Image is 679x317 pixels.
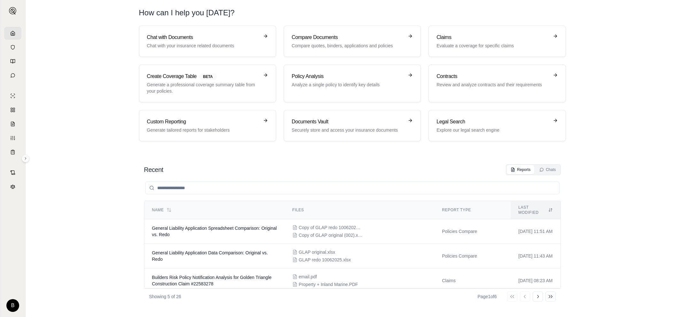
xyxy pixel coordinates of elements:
[292,127,404,133] p: Securely store and access your insurance documents
[511,219,560,244] td: [DATE] 11:51 AM
[139,65,276,102] a: Create Coverage TableBETAGenerate a professional coverage summary table from your policies.
[299,232,363,238] span: Copy of GLAP original (002).xlsx
[147,73,259,80] h3: Create Coverage Table
[4,104,21,116] a: Policy Comparisons
[6,4,19,17] button: Expand sidebar
[428,26,566,57] a: ClaimsEvaluate a coverage for specific claims
[299,274,317,280] span: email.pdf
[434,268,511,293] td: Claims
[6,299,19,312] div: B
[299,257,351,263] span: GLAP redo 10062025.xlsx
[4,55,21,68] a: Prompt Library
[4,180,21,193] a: Legal Search Engine
[4,69,21,82] a: Chat
[139,26,276,57] a: Chat with DocumentsChat with your insurance related documents
[4,118,21,130] a: Claim Coverage
[147,127,259,133] p: Generate tailored reports for stakeholders
[144,165,163,174] h2: Recent
[507,165,534,174] button: Reports
[284,110,421,141] a: Documents VaultSecurely store and access your insurance documents
[4,166,21,179] a: Contract Analysis
[292,34,404,41] h3: Compare Documents
[434,219,511,244] td: Policies Compare
[147,34,259,41] h3: Chat with Documents
[436,127,549,133] p: Explore our legal search engine
[152,226,277,237] span: General Liability Application Spreadsheet Comparison: Original vs. Redo
[299,249,335,255] span: GLAP original.xlsx
[518,205,552,215] div: Last modified
[152,275,272,286] span: Builders Risk Policy Notification Analysis for Golden Triangle Construction Claim #22583278
[434,201,511,219] th: Report Type
[511,268,560,293] td: [DATE] 08:23 AM
[9,7,17,15] img: Expand sidebar
[428,65,566,102] a: ContractsReview and analyze contracts and their requirements
[147,81,259,94] p: Generate a professional coverage summary table from your policies.
[284,26,421,57] a: Compare DocumentsCompare quotes, binders, applications and policies
[436,43,549,49] p: Evaluate a coverage for specific claims
[428,110,566,141] a: Legal SearchExplore our legal search engine
[284,65,421,102] a: Policy AnalysisAnalyze a single policy to identify key details
[4,89,21,102] a: Single Policy
[4,132,21,144] a: Custom Report
[511,244,560,268] td: [DATE] 11:43 AM
[152,250,268,262] span: General Liability Application Data Comparison: Original vs. Redo
[436,73,549,80] h3: Contracts
[292,81,404,88] p: Analyze a single policy to identify key details
[285,201,434,219] th: Files
[536,165,559,174] button: Chats
[149,293,181,300] p: Showing 5 of 26
[478,293,497,300] div: Page 1 of 6
[152,207,277,213] div: Name
[4,146,21,158] a: Coverage Table
[436,81,549,88] p: Review and analyze contracts and their requirements
[292,118,404,126] h3: Documents Vault
[299,224,363,231] span: Copy of GLAP redo 10062025 (002).xlsx
[436,118,549,126] h3: Legal Search
[292,73,404,80] h3: Policy Analysis
[434,244,511,268] td: Policies Compare
[22,155,29,162] button: Expand sidebar
[139,110,276,141] a: Custom ReportingGenerate tailored reports for stakeholders
[299,281,358,288] span: Property + Inland Marine.PDF
[147,43,259,49] p: Chat with your insurance related documents
[147,118,259,126] h3: Custom Reporting
[511,167,530,172] div: Reports
[539,167,556,172] div: Chats
[292,43,404,49] p: Compare quotes, binders, applications and policies
[4,27,21,40] a: Home
[436,34,549,41] h3: Claims
[139,8,566,18] h1: How can I help you [DATE]?
[4,41,21,54] a: Documents Vault
[199,73,216,80] span: BETA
